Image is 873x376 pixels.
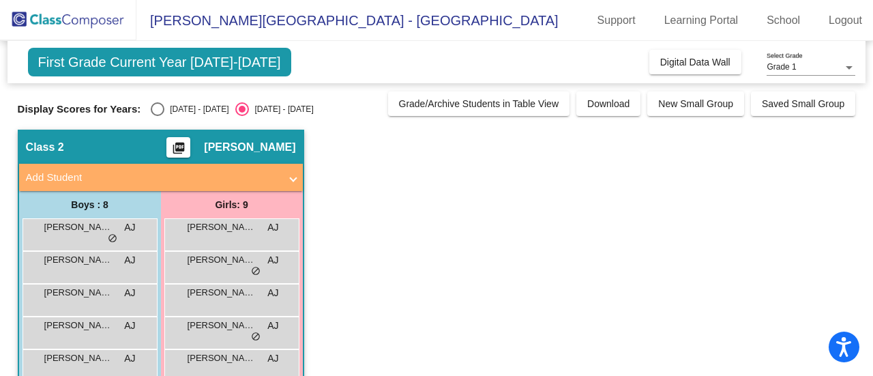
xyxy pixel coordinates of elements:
span: AJ [124,253,135,267]
span: Grade 1 [767,62,796,72]
button: Grade/Archive Students in Table View [388,91,570,116]
div: Boys : 8 [19,191,161,218]
a: Learning Portal [653,10,750,31]
span: AJ [267,253,278,267]
span: [PERSON_NAME] [44,351,113,365]
span: [PERSON_NAME] [188,286,256,300]
span: do_not_disturb_alt [108,233,117,244]
span: do_not_disturb_alt [251,332,261,343]
div: [DATE] - [DATE] [164,103,228,115]
a: Support [587,10,647,31]
button: Saved Small Group [751,91,855,116]
span: Digital Data Wall [660,57,730,68]
span: AJ [124,319,135,333]
span: [PERSON_NAME] [44,286,113,300]
mat-panel-title: Add Student [26,170,280,186]
span: [PERSON_NAME] [204,141,295,154]
span: Grade/Archive Students in Table View [399,98,559,109]
span: [PERSON_NAME] [188,220,256,234]
span: AJ [267,351,278,366]
span: [PERSON_NAME] [188,351,256,365]
span: [PERSON_NAME][GEOGRAPHIC_DATA] - [GEOGRAPHIC_DATA] [136,10,559,31]
span: do_not_disturb_alt [251,266,261,277]
span: [PERSON_NAME] [44,220,113,234]
span: [PERSON_NAME] [44,319,113,332]
span: Display Scores for Years: [18,103,141,115]
span: Saved Small Group [762,98,844,109]
span: AJ [267,220,278,235]
mat-icon: picture_as_pdf [171,141,187,160]
button: Print Students Details [166,137,190,158]
span: AJ [124,286,135,300]
div: [DATE] - [DATE] [249,103,313,115]
button: Download [576,91,640,116]
a: Logout [818,10,873,31]
span: [PERSON_NAME] [44,253,113,267]
div: Girls: 9 [161,191,303,218]
button: Digital Data Wall [649,50,741,74]
span: First Grade Current Year [DATE]-[DATE] [28,48,291,76]
span: AJ [267,286,278,300]
span: [PERSON_NAME] [188,253,256,267]
span: AJ [124,351,135,366]
a: School [756,10,811,31]
span: Class 2 [26,141,64,154]
span: Download [587,98,630,109]
span: AJ [267,319,278,333]
button: New Small Group [647,91,744,116]
span: AJ [124,220,135,235]
span: [PERSON_NAME] [188,319,256,332]
mat-expansion-panel-header: Add Student [19,164,303,191]
span: New Small Group [658,98,733,109]
mat-radio-group: Select an option [151,102,313,116]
